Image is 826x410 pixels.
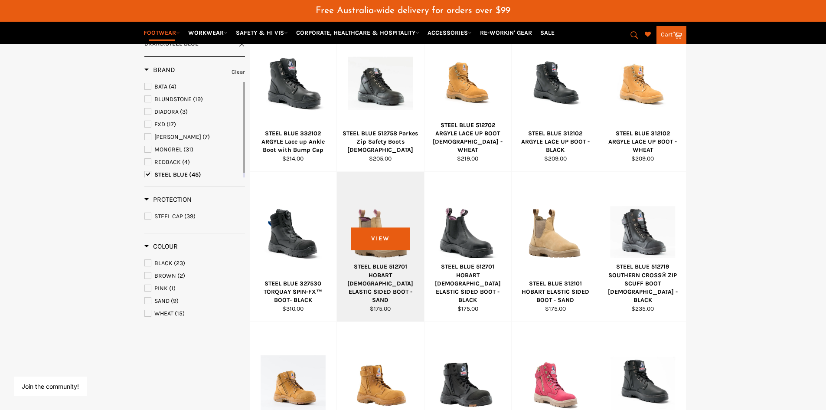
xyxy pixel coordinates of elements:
[255,279,331,305] div: STEEL BLUE 327530 TORQUAY SPIN-FX™ BOOT- BLACK
[202,133,210,141] span: (7)
[144,242,178,251] h3: Colour
[144,284,245,293] a: PINK
[144,157,241,167] a: REDBACK
[232,67,245,77] a: Clear
[183,146,193,153] span: (31)
[477,25,535,40] a: RE-WORKIN' GEAR
[185,25,231,40] a: WORKWEAR
[144,170,241,180] a: STEEL BLUE
[154,83,167,90] span: BATA
[154,108,179,115] span: DIADORA
[316,6,510,15] span: Free Australia-wide delivery for orders over $99
[144,40,199,47] span: :
[154,213,183,220] span: STEEL CAP
[144,195,192,203] span: Protection
[144,95,241,104] a: BLUNDSTONE
[343,129,419,154] div: STEEL BLUE 512758 Parkes Zip Safety Boots [DEMOGRAPHIC_DATA]
[144,82,241,92] a: BATA
[424,172,512,322] a: STEEL BLUE 512701 HOBART LADIES ELASTIC SIDED BOOT - BLACKSTEEL BLUE 512701 HOBART [DEMOGRAPHIC_D...
[154,310,173,317] span: WHEAT
[604,262,681,304] div: STEEL BLUE 512719 SOUTHERN CROSS® ZIP SCUFF BOOT [DEMOGRAPHIC_DATA] - BLACK
[189,171,201,178] span: (45)
[144,145,241,154] a: MONGREL
[154,297,170,305] span: SAND
[511,22,599,172] a: STEEL BLUE 312102 ARGYLE LACE UP BOOT - BLACKSTEEL BLUE 312102 ARGYLE LACE UP BOOT - BLACK$209.00
[184,213,196,220] span: (39)
[599,172,686,322] a: STEEL BLUE 512719 SOUTHERN CROSS® ZIP SCUFF BOOT LADIES - BLACKSTEEL BLUE 512719 SOUTHERN CROSS® ...
[154,285,168,292] span: PINK
[144,195,192,204] h3: Protection
[193,95,203,103] span: (19)
[430,121,506,154] div: STEEL BLUE 512702 ARGYLE LACE UP BOOT [DEMOGRAPHIC_DATA] - WHEAT
[180,108,188,115] span: (3)
[154,121,165,128] span: FXD
[293,25,423,40] a: CORPORATE, HEALTHCARE & HOSPITALITY
[604,129,681,154] div: STEEL BLUE 312102 ARGYLE LACE UP BOOT - WHEAT
[144,40,164,47] span: Brand
[232,25,291,40] a: SAFETY & HI VIS
[154,158,181,166] span: REDBACK
[343,262,419,304] div: STEEL BLUE 512701 HOBART [DEMOGRAPHIC_DATA] ELASTIC SIDED BOOT - SAND
[144,271,245,281] a: BROWN
[167,121,176,128] span: (17)
[154,272,176,279] span: BROWN
[424,22,512,172] a: STEEL BLUE 512702 ARGYLE LACE UP BOOT LADIES - WHEATSTEEL BLUE 512702 ARGYLE LACE UP BOOT [DEMOGR...
[154,95,192,103] span: BLUNDSTONE
[656,26,686,44] a: Cart
[537,25,558,40] a: SALE
[144,107,241,117] a: DIADORA
[182,158,190,166] span: (4)
[144,66,175,74] h3: Brand
[511,172,599,322] a: STEEL BLUE 312101 HOBART ELASTIC SIDED BOOT - SANDSTEEL BLUE 312101 HOBART ELASTIC SIDED BOOT - S...
[424,25,475,40] a: ACCESSORIES
[144,212,245,221] a: STEEL CAP
[430,262,506,304] div: STEEL BLUE 512701 HOBART [DEMOGRAPHIC_DATA] ELASTIC SIDED BOOT - BLACK
[177,272,185,279] span: (2)
[169,285,176,292] span: (1)
[336,172,424,322] a: STEEL BLUE 512701 HOBART LADIES ELASTIC SIDED BOOT - SANDSTEEL BLUE 512701 HOBART [DEMOGRAPHIC_DA...
[22,383,79,390] button: Join the community!
[169,83,176,90] span: (4)
[599,22,686,172] a: STEEL BLUE 312102 ARGYLE LACE UP BOOT - WHEATSTEEL BLUE 312102 ARGYLE LACE UP BOOT - WHEAT$209.00
[249,172,337,322] a: STEEL BLUE 327530 TORQUAY SPIN-FX™ BOOT- BLACKSTEEL BLUE 327530 TORQUAY SPIN-FX™ BOOT- BLACK$310.00
[165,40,199,47] strong: STEEL BLUE
[140,25,183,40] a: FOOTWEAR
[175,310,185,317] span: (15)
[154,259,173,267] span: BLACK
[249,22,337,172] a: STEEL BLUE 332102 ARGYLE Lace up Ankle Boot with Bump CapSTEEL BLUE 332102 ARGYLE Lace up Ankle B...
[171,297,179,305] span: (9)
[144,296,245,306] a: SAND
[255,129,331,154] div: STEEL BLUE 332102 ARGYLE Lace up Ankle Boot with Bump Cap
[154,171,188,178] span: STEEL BLUE
[144,120,241,129] a: FXD
[517,129,594,154] div: STEEL BLUE 312102 ARGYLE LACE UP BOOT - BLACK
[336,22,424,172] a: STEEL BLUE 512758 Parkes Zip Safety Boots LadiesSTEEL BLUE 512758 Parkes Zip Safety Boots [DEMOGR...
[144,242,178,250] span: Colour
[154,146,182,153] span: MONGREL
[517,279,594,305] div: STEEL BLUE 312101 HOBART ELASTIC SIDED BOOT - SAND
[154,133,201,141] span: [PERSON_NAME]
[144,132,241,142] a: MACK
[144,309,245,318] a: WHEAT
[144,259,245,268] a: BLACK
[174,259,185,267] span: (23)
